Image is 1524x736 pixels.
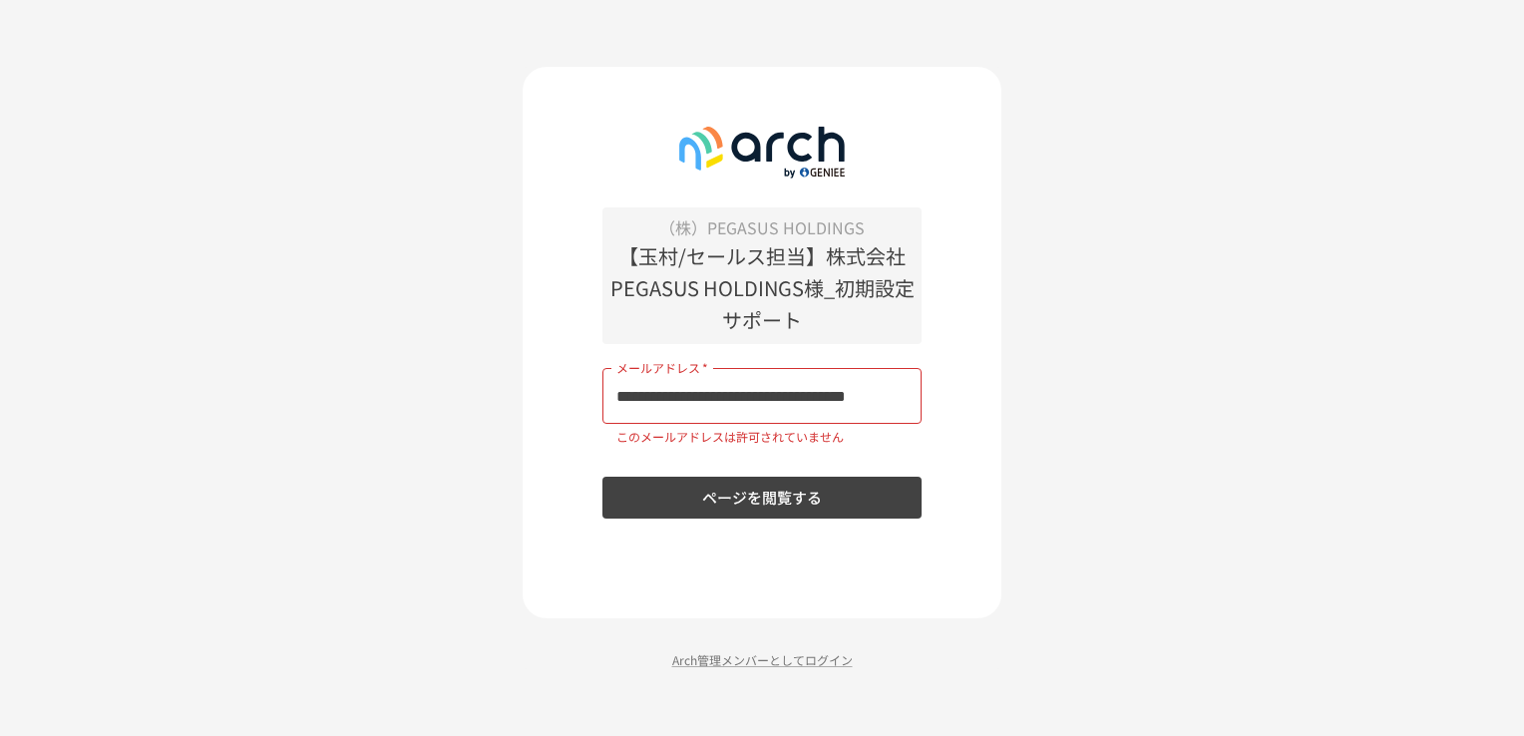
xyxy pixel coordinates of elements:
[602,240,922,336] p: 【玉村/セールス担当】株式会社PEGASUS HOLDINGS様_初期設定サポート
[602,477,922,519] button: ページを閲覧する
[602,215,922,241] p: （株）PEGASUS HOLDINGS
[616,427,908,447] p: このメールアドレスは許可されていません
[679,127,845,179] img: logo-default@2x-9cf2c760.svg
[616,359,708,376] label: メールアドレス
[523,650,1001,669] p: Arch管理メンバーとしてログイン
